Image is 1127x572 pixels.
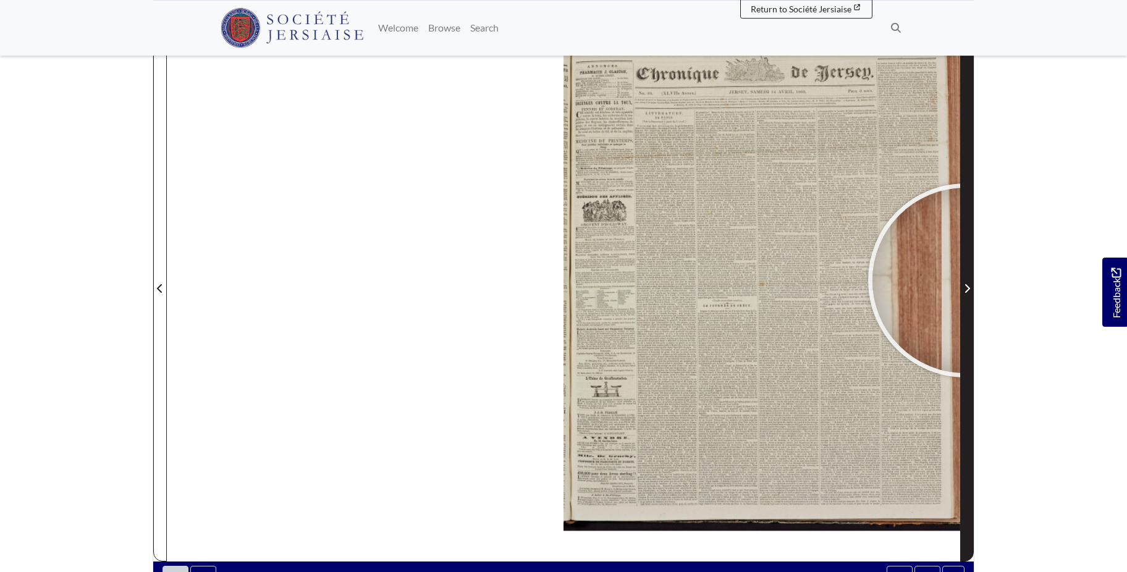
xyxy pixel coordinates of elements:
span: Return to Société Jersiaise [751,4,851,14]
a: Search [465,15,504,40]
a: Welcome [373,15,423,40]
a: Would you like to provide feedback? [1102,258,1127,327]
img: Société Jersiaise [221,8,363,48]
button: Previous Page [153,1,167,561]
a: Société Jersiaise logo [221,5,363,51]
button: Next Page [960,1,974,561]
a: Browse [423,15,465,40]
span: Feedback [1108,267,1123,318]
